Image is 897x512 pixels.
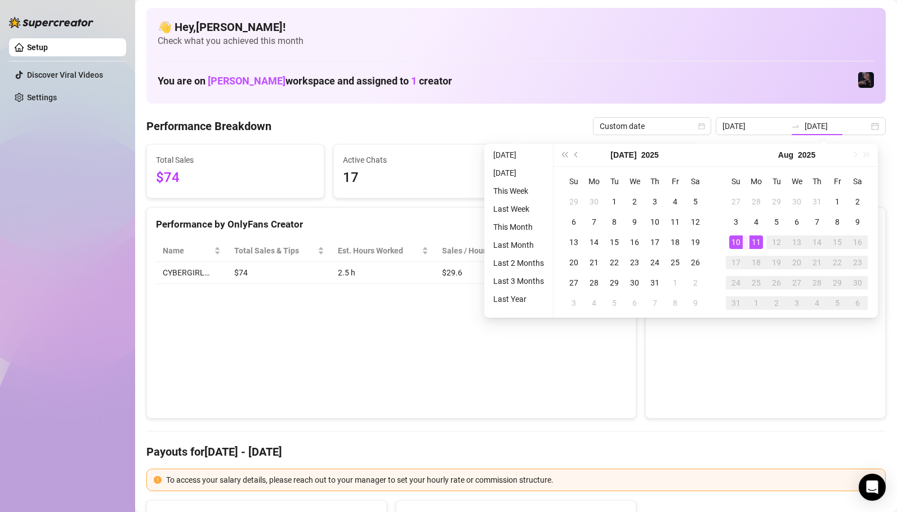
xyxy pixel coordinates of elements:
[234,244,315,257] span: Total Sales & Tips
[158,19,874,35] h4: 👋 Hey, [PERSON_NAME] !
[435,240,514,262] th: Sales / Hour
[435,262,514,284] td: $29.6
[208,75,285,87] span: [PERSON_NAME]
[343,167,502,189] span: 17
[156,167,315,189] span: $74
[27,43,48,52] a: Setup
[158,75,452,87] h1: You are on workspace and assigned to creator
[442,244,498,257] span: Sales / Hour
[343,154,502,166] span: Active Chats
[156,217,627,232] div: Performance by OnlyFans Creator
[154,476,162,484] span: exclamation-circle
[158,35,874,47] span: Check what you achieved this month
[146,118,271,134] h4: Performance Breakdown
[698,123,705,130] span: calendar
[227,240,331,262] th: Total Sales & Tips
[858,72,874,88] img: CYBERGIRL
[791,122,800,131] span: to
[27,93,57,102] a: Settings
[722,120,787,132] input: Start date
[27,70,103,79] a: Discover Viral Videos
[805,120,869,132] input: End date
[521,266,539,279] span: 6 %
[791,122,800,131] span: swap-right
[530,154,689,166] span: Messages Sent
[530,167,689,189] span: 24
[600,118,704,135] span: Custom date
[227,262,331,284] td: $74
[338,244,420,257] div: Est. Hours Worked
[163,244,212,257] span: Name
[156,154,315,166] span: Total Sales
[514,240,627,262] th: Chat Conversion
[156,240,227,262] th: Name
[521,244,611,257] span: Chat Conversion
[655,217,876,232] div: Sales by OnlyFans Creator
[146,444,886,460] h4: Payouts for [DATE] - [DATE]
[411,75,417,87] span: 1
[859,474,886,501] div: Open Intercom Messenger
[9,17,93,28] img: logo-BBDzfeDw.svg
[166,474,878,486] div: To access your salary details, please reach out to your manager to set your hourly rate or commis...
[331,262,435,284] td: 2.5 h
[156,262,227,284] td: CYBERGIRL…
